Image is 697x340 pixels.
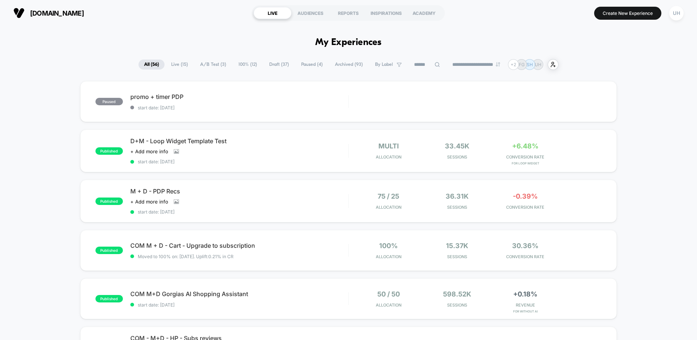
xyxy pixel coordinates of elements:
[446,192,469,200] span: 36.31k
[264,60,294,70] span: Draft ( 37 )
[493,154,558,160] span: CONVERSION RATE
[166,60,193,70] span: Live ( 15 )
[291,7,329,19] div: AUDIENCES
[376,154,401,160] span: Allocation
[130,148,168,154] span: + Add more info
[130,105,348,110] span: start date: [DATE]
[376,302,401,308] span: Allocation
[130,93,348,100] span: promo + timer PDP
[95,295,123,302] span: published
[443,290,471,298] span: 598.52k
[13,7,25,19] img: Visually logo
[512,242,538,250] span: 30.36%
[139,60,165,70] span: All ( 56 )
[535,62,541,67] p: UH
[130,209,348,215] span: start date: [DATE]
[95,147,123,155] span: published
[315,37,382,48] h1: My Experiences
[254,7,291,19] div: LIVE
[30,9,84,17] span: [DOMAIN_NAME]
[669,6,684,20] div: UH
[378,192,399,200] span: 75 / 25
[95,247,123,254] span: published
[11,7,86,19] button: [DOMAIN_NAME]
[367,7,405,19] div: INSPIRATIONS
[377,290,400,298] span: 50 / 50
[446,242,468,250] span: 15.37k
[519,62,525,67] p: FG
[329,7,367,19] div: REPORTS
[424,154,489,160] span: Sessions
[424,205,489,210] span: Sessions
[296,60,328,70] span: Paused ( 4 )
[667,6,686,21] button: UH
[493,309,558,313] span: for Without AI
[496,62,500,67] img: end
[130,137,348,145] span: D+M - Loop Widget Template Test
[405,7,443,19] div: ACADEMY
[95,198,123,205] span: published
[424,302,489,308] span: Sessions
[512,142,538,150] span: +6.48%
[445,142,469,150] span: 33.45k
[138,254,234,259] span: Moved to 100% on: [DATE] . Uplift: 0.21% in CR
[376,254,401,259] span: Allocation
[379,242,398,250] span: 100%
[513,192,538,200] span: -0.39%
[195,60,232,70] span: A/B Test ( 3 )
[130,159,348,164] span: start date: [DATE]
[130,187,348,195] span: M + D - PDP Recs
[594,7,661,20] button: Create New Experience
[493,205,558,210] span: CONVERSION RATE
[378,142,399,150] span: multi
[130,302,348,308] span: start date: [DATE]
[424,254,489,259] span: Sessions
[376,205,401,210] span: Allocation
[233,60,263,70] span: 100% ( 12 )
[527,62,533,67] p: SH
[130,290,348,298] span: COM M+D Gorgias AI Shopping Assistant
[329,60,368,70] span: Archived ( 93 )
[493,302,558,308] span: REVENUE
[95,98,123,105] span: paused
[508,59,519,70] div: + 2
[513,290,537,298] span: +0.18%
[130,242,348,249] span: COM M + D - Cart - Upgrade to subscription
[493,254,558,259] span: CONVERSION RATE
[130,199,168,205] span: + Add more info
[375,62,393,67] span: By Label
[493,161,558,165] span: for loop widget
